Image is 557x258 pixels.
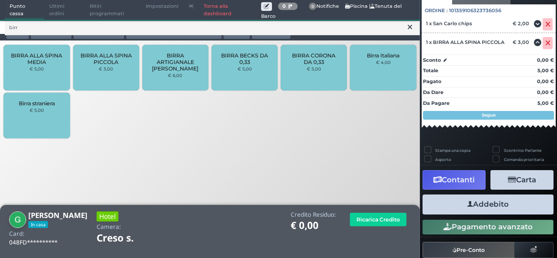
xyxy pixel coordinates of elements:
[309,3,317,10] span: 0
[97,211,118,221] h3: Hotel
[537,57,554,63] strong: 0,00 €
[97,233,158,244] h1: Creso s.
[282,3,286,9] b: 0
[30,107,44,113] small: € 5,00
[168,73,182,78] small: € 6,00
[141,0,183,13] span: Impostazioni
[5,20,420,35] input: Ricerca articolo
[19,100,55,107] span: Birra straniera
[350,213,406,226] button: Ricarica Credito
[238,66,252,71] small: € 5,00
[376,60,391,65] small: € 4,00
[490,170,554,190] button: Carta
[11,52,63,65] span: BIRRA ALLA SPINA MEDIA
[9,231,24,237] h4: Card:
[219,52,271,65] span: BIRRA BECKS DA 0,33
[511,20,534,27] div: € 2,00
[9,211,26,228] img: Giuseppe Ciaccia
[426,39,504,45] span: 1 x BIRRA ALLA SPINA PICCOLA
[367,52,399,59] span: Birra Italiana
[435,147,470,153] label: Stampa una copia
[449,7,501,14] span: 101359106323736056
[537,100,554,106] strong: 5,00 €
[423,89,443,95] strong: Da Dare
[504,147,541,153] label: Scontrino Parlante
[291,220,336,231] h1: € 0,00
[30,66,44,71] small: € 5,00
[97,224,121,230] h4: Camera:
[307,66,321,71] small: € 5,00
[423,170,486,190] button: Contanti
[423,220,554,235] button: Pagamento avanzato
[44,0,85,20] span: Ultimi ordini
[288,52,340,65] span: BIRRA CORONA DA 0,33
[482,112,496,118] strong: Segue
[435,157,451,162] label: Asporto
[537,89,554,95] strong: 0,00 €
[537,67,554,74] strong: 5,00 €
[99,66,113,71] small: € 3,00
[291,211,336,218] h4: Credito Residuo:
[423,100,450,106] strong: Da Pagare
[150,52,201,72] span: BIRRA ARTIGIANALE [PERSON_NAME]
[426,20,472,27] span: 1 x San Carlo chips
[423,242,515,258] button: Pre-Conto
[28,221,48,228] span: In casa
[80,52,132,65] span: BIRRA ALLA SPINA PICCOLA
[85,0,141,20] span: Ritiri programmati
[425,7,448,14] span: Ordine :
[511,39,534,45] div: € 3,00
[423,67,438,74] strong: Totale
[504,157,544,162] label: Comanda prioritaria
[199,0,261,20] a: Torna alla dashboard
[423,78,441,84] strong: Pagato
[423,57,441,64] strong: Sconto
[537,78,554,84] strong: 0,00 €
[28,210,87,220] b: [PERSON_NAME]
[5,0,45,20] span: Punto cassa
[423,194,554,214] button: Addebito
